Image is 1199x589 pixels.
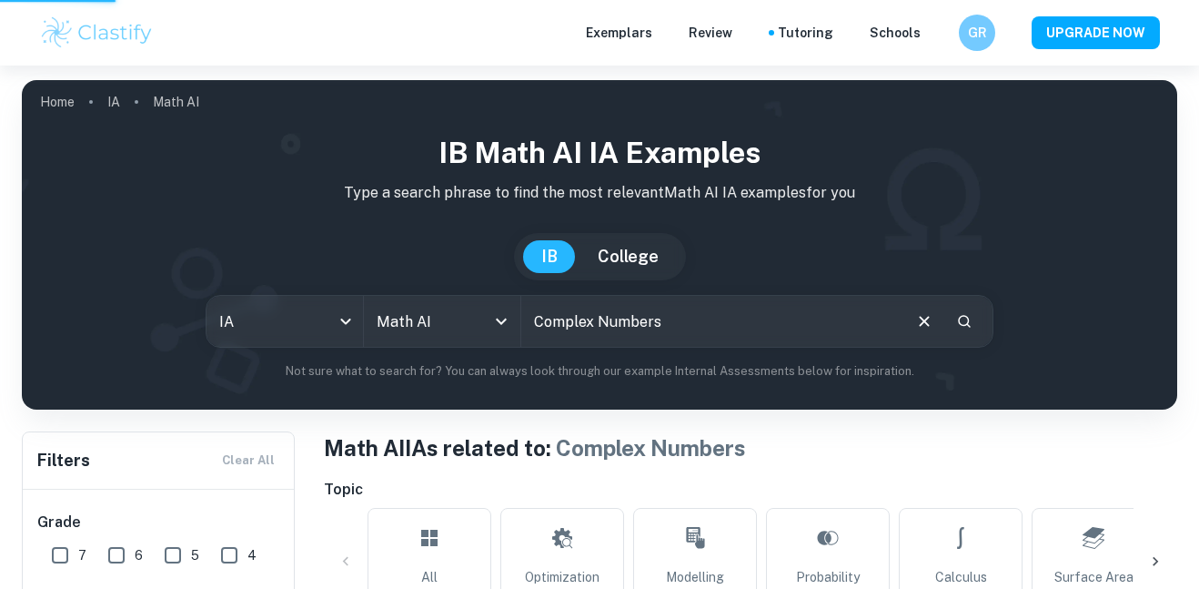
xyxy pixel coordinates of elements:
a: Tutoring [778,23,833,43]
p: Not sure what to search for? You can always look through our example Internal Assessments below f... [36,362,1163,381]
a: Schools [870,23,921,43]
h6: Filters [37,448,90,473]
span: All [421,567,438,587]
p: Review [689,23,732,43]
span: 7 [78,545,86,565]
span: 6 [135,545,143,565]
span: 4 [247,545,257,565]
input: E.g. voronoi diagrams, IBD candidates spread, music... [521,296,901,347]
a: IA [107,89,120,115]
span: Modelling [666,567,724,587]
img: Clastify logo [39,15,155,51]
p: Exemplars [586,23,652,43]
button: UPGRADE NOW [1032,16,1160,49]
span: Calculus [935,567,987,587]
p: Math AI [153,92,199,112]
button: Clear [907,304,942,339]
button: Help and Feedback [935,28,944,37]
button: College [579,240,677,273]
span: 5 [191,545,199,565]
p: Type a search phrase to find the most relevant Math AI IA examples for you [36,182,1163,204]
button: Search [949,306,980,337]
button: Open [489,309,514,334]
h6: GR [967,23,988,43]
button: IB [523,240,576,273]
span: Optimization [525,567,599,587]
h1: Math AI IAs related to: [324,432,1177,464]
span: Surface Area [1054,567,1134,587]
button: GR [959,15,995,51]
h6: Topic [324,479,1177,501]
span: Probability [796,567,860,587]
span: Complex Numbers [556,435,746,461]
h6: Grade [37,512,281,533]
img: profile cover [22,80,1177,410]
a: Home [40,89,75,115]
h1: IB Math AI IA examples [36,131,1163,175]
div: IA [207,296,363,347]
